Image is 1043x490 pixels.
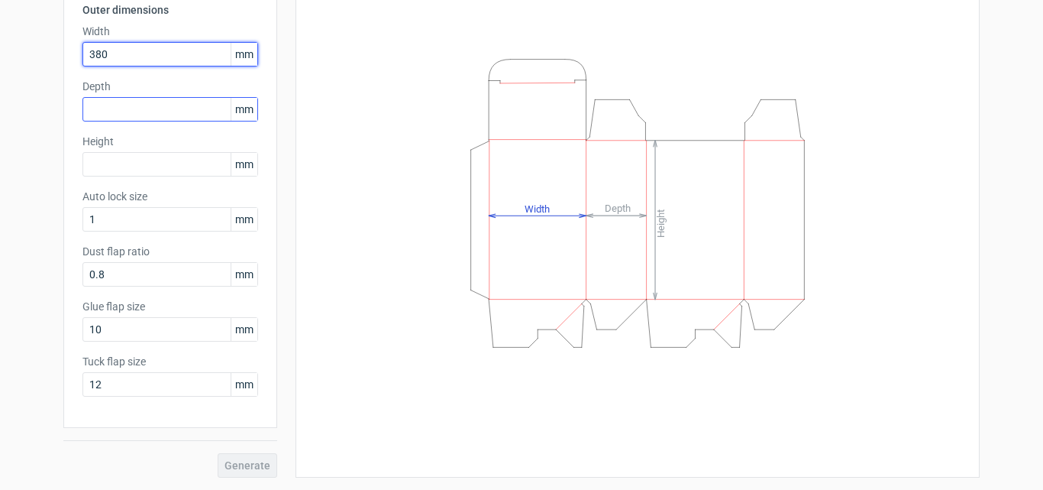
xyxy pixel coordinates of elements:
h3: Outer dimensions [82,2,258,18]
label: Glue flap size [82,299,258,314]
span: mm [231,208,257,231]
tspan: Depth [605,203,631,214]
label: Dust flap ratio [82,244,258,259]
label: Depth [82,79,258,94]
span: mm [231,318,257,341]
span: mm [231,43,257,66]
span: mm [231,373,257,396]
span: mm [231,98,257,121]
label: Height [82,134,258,149]
label: Auto lock size [82,189,258,204]
tspan: Height [655,209,667,237]
label: Tuck flap size [82,354,258,369]
span: mm [231,263,257,286]
label: Width [82,24,258,39]
tspan: Width [525,203,550,214]
span: mm [231,153,257,176]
